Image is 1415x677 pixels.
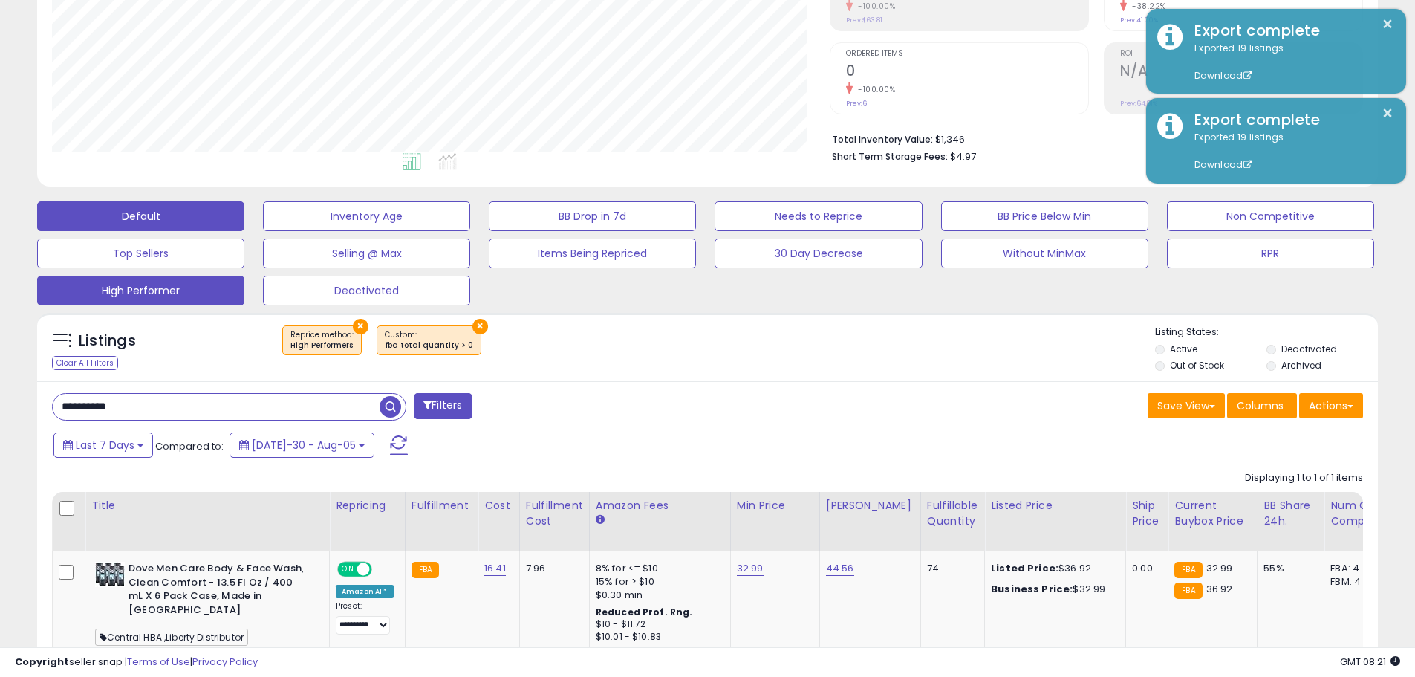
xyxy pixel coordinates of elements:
[1206,582,1233,596] span: 36.92
[596,498,724,514] div: Amazon Fees
[832,133,933,146] b: Total Inventory Value:
[1120,50,1362,58] span: ROI
[1382,15,1393,33] button: ×
[484,498,513,514] div: Cost
[37,201,244,231] button: Default
[53,433,153,458] button: Last 7 Days
[846,16,882,25] small: Prev: $63.81
[79,331,136,352] h5: Listings
[846,99,867,108] small: Prev: 6
[15,655,258,670] div: seller snap | |
[853,1,895,12] small: -100.00%
[1237,398,1284,413] span: Columns
[737,498,813,514] div: Min Price
[832,150,948,163] b: Short Term Storage Fees:
[1183,131,1395,172] div: Exported 19 listings.
[715,201,922,231] button: Needs to Reprice
[37,276,244,305] button: High Performer
[1120,62,1362,82] h2: N/A
[95,562,125,587] img: 41mRIpCFxNL._SL40_.jpg
[596,514,605,527] small: Amazon Fees.
[1167,201,1374,231] button: Non Competitive
[414,393,472,419] button: Filters
[129,562,309,621] b: Dove Men Care Body & Face Wash, Clean Comfort - 13.5 Fl Oz / 400 mL X 6 Pack Case, Made in [GEOGR...
[1183,109,1395,131] div: Export complete
[596,618,719,631] div: $10 - $11.72
[290,340,354,351] div: High Performers
[1148,393,1225,418] button: Save View
[1281,343,1337,355] label: Deactivated
[1382,104,1393,123] button: ×
[526,498,583,529] div: Fulfillment Cost
[526,562,578,575] div: 7.96
[230,433,374,458] button: [DATE]-30 - Aug-05
[1120,99,1157,108] small: Prev: 64.81%
[385,329,473,352] span: Custom:
[1127,1,1166,12] small: -38.22%
[336,585,394,598] div: Amazon AI *
[991,582,1073,596] b: Business Price:
[1227,393,1297,418] button: Columns
[95,629,248,646] span: Central HBA ,Liberty Distributor
[339,563,357,576] span: ON
[127,655,190,669] a: Terms of Use
[1167,239,1374,268] button: RPR
[412,562,439,578] small: FBA
[1174,583,1202,599] small: FBA
[1330,575,1379,589] div: FBM: 4
[1170,359,1224,372] label: Out of Stock
[336,601,394,635] div: Preset:
[1299,393,1363,418] button: Actions
[1340,655,1400,669] span: 2025-08-13 08:21 GMT
[941,201,1148,231] button: BB Price Below Min
[484,561,506,576] a: 16.41
[489,201,696,231] button: BB Drop in 7d
[715,239,922,268] button: 30 Day Decrease
[1206,561,1233,575] span: 32.99
[832,129,1352,147] li: $1,346
[927,562,973,575] div: 74
[1263,498,1318,529] div: BB Share 24h.
[853,84,895,95] small: -100.00%
[489,239,696,268] button: Items Being Repriced
[1120,16,1158,25] small: Prev: 41.00%
[991,562,1114,575] div: $36.92
[826,498,914,514] div: [PERSON_NAME]
[1281,359,1321,372] label: Archived
[1263,562,1312,575] div: 55%
[941,239,1148,268] button: Without MinMax
[1330,562,1379,575] div: FBA: 4
[991,498,1119,514] div: Listed Price
[252,438,356,453] span: [DATE]-30 - Aug-05
[927,498,978,529] div: Fulfillable Quantity
[412,498,472,514] div: Fulfillment
[15,655,69,669] strong: Copyright
[950,149,976,163] span: $4.97
[1183,42,1395,83] div: Exported 19 listings.
[1245,471,1363,485] div: Displaying 1 to 1 of 1 items
[91,498,323,514] div: Title
[1330,498,1385,529] div: Num of Comp.
[596,606,693,618] b: Reduced Prof. Rng.
[76,438,134,453] span: Last 7 Days
[192,655,258,669] a: Privacy Policy
[52,356,118,370] div: Clear All Filters
[737,561,764,576] a: 32.99
[596,575,719,589] div: 15% for > $10
[1170,343,1197,355] label: Active
[991,561,1058,575] b: Listed Price:
[1155,325,1378,340] p: Listing States:
[991,583,1114,596] div: $32.99
[37,239,244,268] button: Top Sellers
[1174,562,1202,578] small: FBA
[1194,158,1252,171] a: Download
[290,329,354,352] span: Reprice method :
[336,498,399,514] div: Repricing
[1132,562,1157,575] div: 0.00
[155,439,224,453] span: Compared to:
[846,50,1088,58] span: Ordered Items
[263,276,470,305] button: Deactivated
[385,340,473,351] div: fba total quantity > 0
[1194,69,1252,82] a: Download
[472,319,488,334] button: ×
